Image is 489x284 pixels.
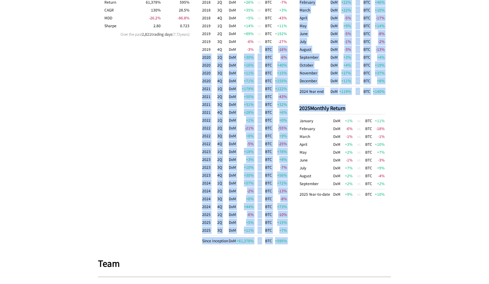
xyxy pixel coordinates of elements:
[299,117,333,125] td: January
[363,14,372,22] td: BTC
[228,61,236,69] td: DxM
[217,171,228,179] td: 4Q
[265,140,272,148] td: BTC
[353,156,365,164] td: vs
[351,53,363,61] td: vs
[265,77,272,85] td: BTC
[104,6,133,14] th: Compound Annual Growth Rate
[299,53,329,61] td: September
[351,61,363,69] td: vs
[272,108,287,116] td: +6 %
[372,69,385,77] td: +37 %
[353,117,365,125] td: vs
[299,156,333,164] td: June
[351,77,363,87] td: vs
[373,125,385,132] td: -18 %
[265,148,272,155] td: BTC
[236,53,254,61] td: +30 %
[217,124,228,132] td: 2Q
[217,140,228,148] td: 4Q
[299,77,329,87] td: December
[272,14,287,22] td: -43 %
[363,38,372,45] td: BTC
[228,108,236,116] td: DxM
[333,156,341,164] td: DxM
[272,38,287,45] td: -27 %
[299,30,329,38] td: June
[228,53,236,61] td: DxM
[104,15,112,20] span: Maximum Drawdown
[265,163,272,171] td: BTC
[265,6,272,14] td: BTC
[202,148,217,155] td: 2023
[265,61,272,69] td: BTC
[228,124,236,132] td: DxM
[339,22,351,30] td: +9 %
[265,45,272,53] td: BTC
[351,14,363,22] td: vs
[265,124,272,132] td: BTC
[329,6,339,14] td: DxM
[265,171,272,179] td: BTC
[265,132,272,140] td: BTC
[202,85,217,93] td: 2021
[217,116,228,124] td: 1Q
[202,93,217,100] td: 2021
[236,124,254,132] td: -21 %
[202,38,217,45] td: 2019
[372,87,385,96] td: +140 %
[104,23,117,28] span: Sharpe Ratio
[254,132,265,140] td: vs
[254,100,265,108] td: vs
[341,125,353,132] td: -6 %
[228,85,236,93] td: DxM
[265,85,272,93] td: BTC
[363,69,372,77] td: BTC
[363,87,372,96] td: BTC
[265,38,272,45] td: BTC
[217,30,228,38] td: 2Q
[363,30,372,38] td: BTC
[351,22,363,30] td: vs
[265,14,272,22] td: BTC
[236,140,254,148] td: -5 %
[236,163,254,171] td: +10 %
[329,69,339,77] td: DxM
[217,100,228,108] td: 3Q
[217,155,228,163] td: 2Q
[373,164,385,172] td: +9 %
[299,87,329,96] td: 2024 Year end
[228,140,236,148] td: DxM
[373,156,385,164] td: -3 %
[217,22,228,30] td: 1Q
[265,30,272,38] td: BTC
[254,93,265,100] td: vs
[217,45,228,53] td: 4Q
[353,140,365,148] td: vs
[299,38,329,45] td: July
[161,22,189,30] td: 0.723
[236,61,254,69] td: +16 %
[299,22,329,30] td: May
[329,87,339,96] td: DxM
[299,14,329,22] td: April
[365,148,373,156] td: BTC
[178,15,189,20] span: -86.8 %
[272,132,287,140] td: +9 %
[142,31,172,37] span: 2,821 trading days
[265,116,272,124] td: BTC
[339,14,351,22] td: -5 %
[339,87,351,96] td: +119 %
[217,6,228,14] td: 3Q
[363,6,372,14] td: BTC
[365,140,373,148] td: BTC
[351,6,363,14] td: vs
[228,116,236,124] td: DxM
[202,22,217,30] td: 2019
[353,164,365,172] td: vs
[202,116,217,124] td: 2022
[351,69,363,77] td: vs
[133,6,161,14] td: 130 %
[202,6,217,14] td: 2018
[351,45,363,53] td: vs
